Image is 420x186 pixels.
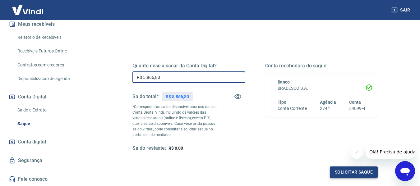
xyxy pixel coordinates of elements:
h6: 54099-4 [349,105,365,112]
a: Conta digital [7,135,85,149]
a: Segurança [7,154,85,167]
h6: Conta Corrente [278,105,307,112]
a: Saque [15,117,85,130]
iframe: Mensagem da empresa [366,145,415,159]
p: *Corresponde ao saldo disponível para uso na sua Conta Digital Vindi. Incluindo os valores das ve... [132,104,217,138]
span: Conta digital [18,138,46,146]
span: Agência [320,100,336,105]
a: Fale conosco [7,172,85,186]
button: Conta Digital [7,90,85,104]
span: Banco [278,79,290,84]
span: R$ 0,00 [168,146,183,151]
img: Vindi [7,0,48,19]
p: R$ 5.866,80 [166,93,189,100]
span: Conta [349,100,361,105]
button: Meus recebíveis [7,17,85,31]
span: Olá! Precisa de ajuda? [4,4,52,9]
h5: Saldo restante: [132,145,166,152]
a: Contratos com credores [15,59,85,71]
button: Sair [390,4,413,16]
h6: 2744 [320,105,336,112]
a: Disponibilização de agenda [15,72,85,85]
a: Relatório de Recebíveis [15,31,85,44]
h5: Saldo total*: [132,93,159,100]
h5: Conta recebedora do saque [265,63,378,69]
a: Recebíveis Futuros Online [15,45,85,57]
iframe: Fechar mensagem [351,146,363,159]
a: Saldo e Extrato [15,104,85,116]
iframe: Botão para abrir a janela de mensagens [395,161,415,181]
button: Solicitar saque [330,166,378,178]
h6: BRADESCO S.A. [278,85,366,92]
h5: Quanto deseja sacar da Conta Digital? [132,63,245,69]
span: Tipo [278,100,287,105]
